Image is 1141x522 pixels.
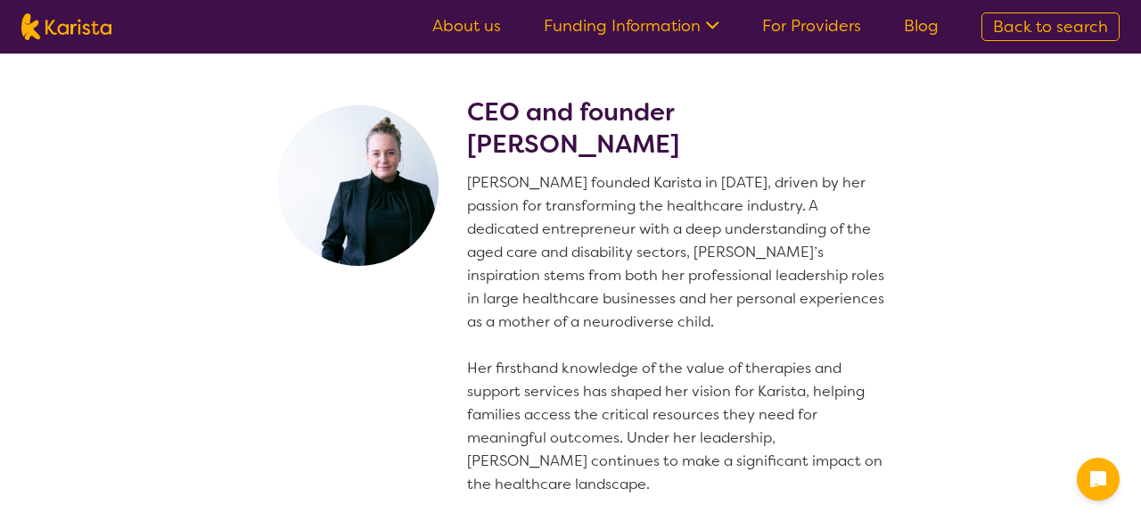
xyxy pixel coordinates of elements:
[467,96,891,161] h2: CEO and founder [PERSON_NAME]
[762,15,861,37] a: For Providers
[981,12,1120,41] a: Back to search
[432,15,501,37] a: About us
[467,171,891,496] p: [PERSON_NAME] founded Karista in [DATE], driven by her passion for transforming the healthcare in...
[993,16,1108,37] span: Back to search
[21,13,111,40] img: Karista logo
[544,15,719,37] a: Funding Information
[904,15,939,37] a: Blog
